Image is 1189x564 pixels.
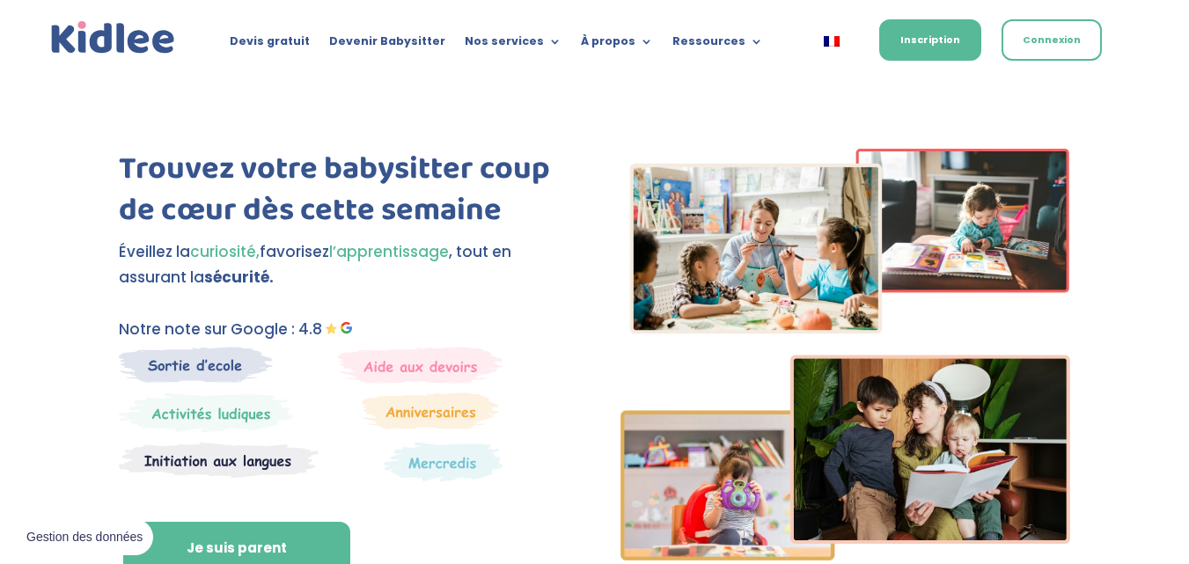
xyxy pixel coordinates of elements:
p: Notre note sur Google : 4.8 [119,317,569,342]
a: Ressources [672,35,763,55]
button: Gestion des données [16,519,153,556]
img: Mercredi [119,392,293,433]
a: Kidlee Logo [48,18,179,58]
span: curiosité, [190,241,260,262]
span: l’apprentissage [329,241,449,262]
img: Thematique [384,442,503,482]
a: Devis gratuit [230,35,310,55]
img: Anniversaire [362,392,499,429]
img: Français [824,36,840,47]
img: Sortie decole [119,347,273,383]
strong: sécurité. [204,267,274,288]
p: Éveillez la favorisez , tout en assurant la [119,239,569,290]
h1: Trouvez votre babysitter coup de cœur dès cette semaine [119,149,569,240]
a: Nos services [465,35,561,55]
img: Atelier thematique [119,442,319,479]
span: Gestion des données [26,530,143,546]
a: Connexion [1002,19,1102,61]
a: Inscription [879,19,981,61]
a: Devenir Babysitter [329,35,445,55]
img: logo_kidlee_bleu [48,18,179,58]
img: weekends [338,347,503,384]
a: À propos [581,35,653,55]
